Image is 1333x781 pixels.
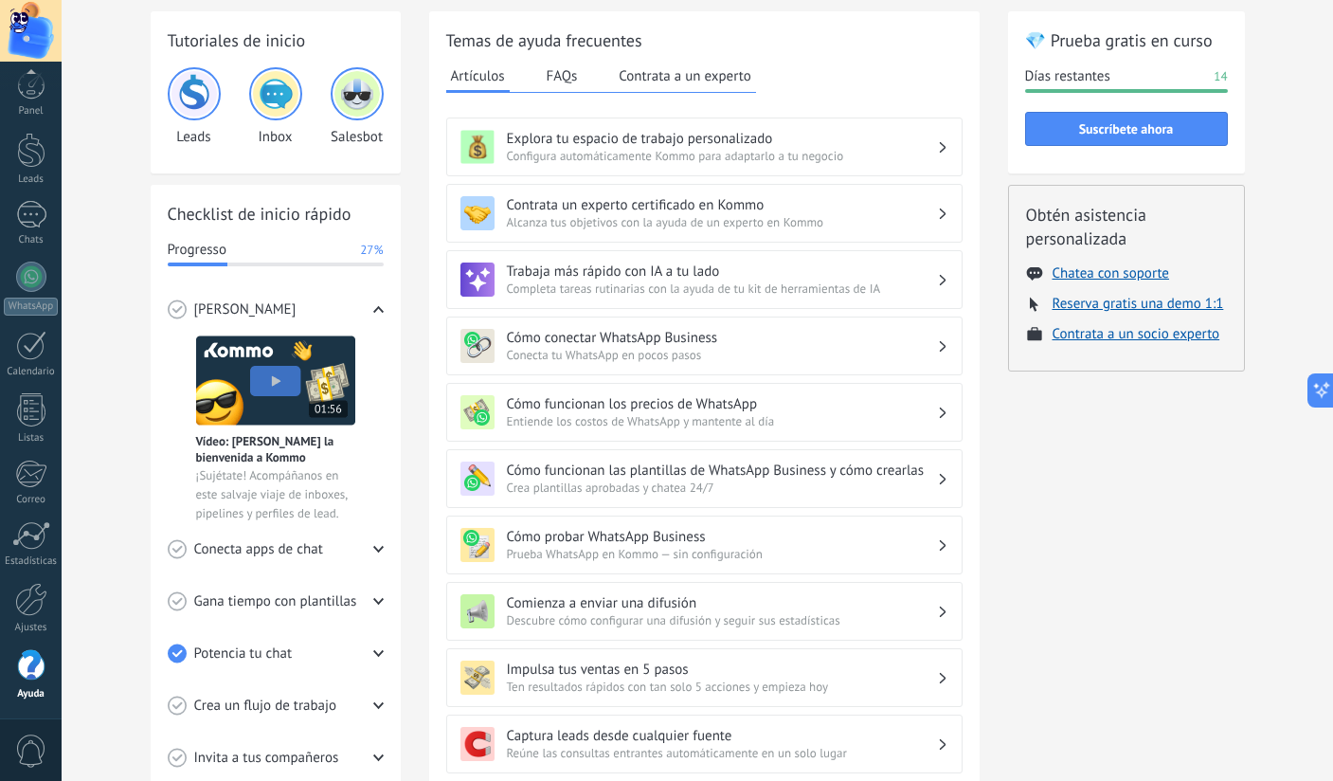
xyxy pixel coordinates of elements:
div: Leads [4,173,59,186]
div: Ayuda [4,688,59,700]
button: Reserva gratis una demo 1:1 [1053,295,1224,313]
div: Ajustes [4,622,59,634]
span: Completa tareas rutinarias con la ayuda de tu kit de herramientas de IA [507,281,937,297]
span: ¡Sujétate! Acompáñanos en este salvaje viaje de inboxes, pipelines y perfiles de lead. [196,466,355,523]
button: Suscríbete ahora [1025,112,1228,146]
span: 14 [1214,67,1227,86]
div: Salesbot [331,67,384,146]
div: Chats [4,234,59,246]
div: Correo [4,494,59,506]
span: [PERSON_NAME] [194,300,297,319]
button: Contrata a un socio experto [1053,325,1220,343]
span: Crea un flujo de trabajo [194,697,337,716]
span: Conecta apps de chat [194,540,323,559]
button: Chatea con soporte [1053,264,1169,282]
button: Contrata a un experto [614,62,755,90]
h3: Impulsa tus ventas en 5 pasos [507,661,937,679]
h3: Cómo funcionan las plantillas de WhatsApp Business y cómo crearlas [507,462,937,480]
button: Artículos [446,62,510,93]
img: Meet video [196,336,355,426]
h2: Obtén asistencia personalizada [1026,203,1227,250]
span: Días restantes [1025,67,1110,86]
span: Gana tiempo con plantillas [194,592,357,611]
h3: Cómo funcionan los precios de WhatsApp [507,395,937,413]
h3: Contrata un experto certificado en Kommo [507,196,937,214]
h3: Cómo probar WhatsApp Business [507,528,937,546]
span: Reúne las consultas entrantes automáticamente en un solo lugar [507,745,937,761]
h3: Comienza a enviar una difusión [507,594,937,612]
div: Leads [168,67,221,146]
h2: Checklist de inicio rápido [168,202,384,226]
div: Listas [4,432,59,445]
span: Progresso [168,241,226,260]
span: Entiende los costos de WhatsApp y mantente al día [507,413,937,429]
span: Ten resultados rápidos con tan solo 5 acciones y empieza hoy [507,679,937,695]
span: Invita a tus compañeros [194,749,339,768]
span: Crea plantillas aprobadas y chatea 24/7 [507,480,937,496]
h2: Temas de ayuda frecuentes [446,28,963,52]
button: FAQs [542,62,583,90]
span: Descubre cómo configurar una difusión y seguir sus estadísticas [507,612,937,628]
span: Alcanza tus objetivos con la ayuda de un experto en Kommo [507,214,937,230]
div: Panel [4,105,59,118]
h3: Explora tu espacio de trabajo personalizado [507,130,937,148]
div: Estadísticas [4,555,59,568]
div: Calendario [4,366,59,378]
span: Potencia tu chat [194,645,293,663]
h3: Cómo conectar WhatsApp Business [507,329,937,347]
span: Configura automáticamente Kommo para adaptarlo a tu negocio [507,148,937,164]
div: WhatsApp [4,298,58,316]
h2: Tutoriales de inicio [168,28,384,52]
span: Prueba WhatsApp en Kommo — sin configuración [507,546,937,562]
span: Suscríbete ahora [1079,122,1174,136]
div: Inbox [249,67,302,146]
h3: Captura leads desde cualquier fuente [507,727,937,745]
span: Conecta tu WhatsApp en pocos pasos [507,347,937,363]
span: 27% [360,241,383,260]
h2: 💎 Prueba gratis en curso [1025,28,1228,52]
span: Vídeo: [PERSON_NAME] la bienvenida a Kommo [196,433,355,465]
h3: Trabaja más rápido con IA a tu lado [507,263,937,281]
